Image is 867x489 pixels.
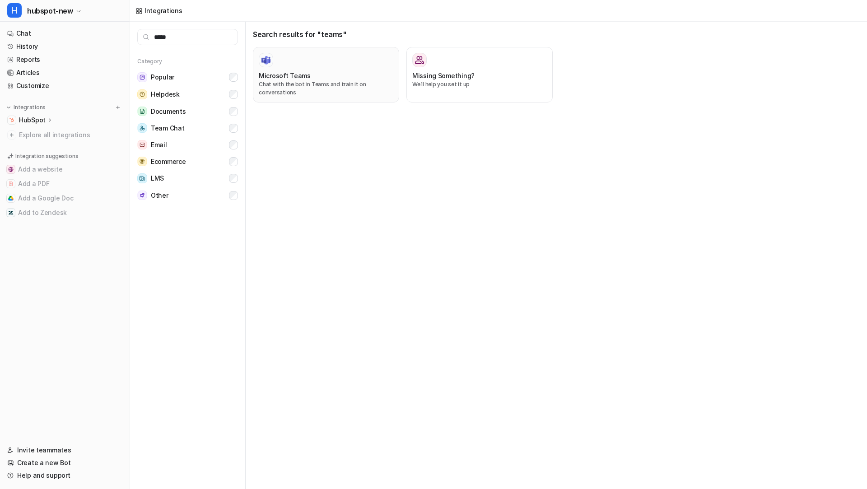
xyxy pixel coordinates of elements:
button: HelpdeskHelpdesk [137,86,238,103]
img: menu_add.svg [115,104,121,111]
h3: Microsoft Teams [259,71,311,80]
a: History [4,40,126,53]
button: LMSLMS [137,170,238,187]
a: Integrations [135,6,182,15]
button: Missing Something?Missing Something?We’ll help you set it up [406,47,553,102]
img: Add a website [8,167,14,172]
p: Chat with the bot in Teams and train it on conversations [259,80,393,97]
span: LMS [151,174,164,183]
span: H [7,3,22,18]
img: explore all integrations [7,130,16,140]
button: EmailEmail [137,136,238,153]
span: Documents [151,107,186,116]
img: Email [137,140,147,149]
p: We’ll help you set it up [412,80,547,88]
button: EcommerceEcommerce [137,153,238,170]
a: Articles [4,66,126,79]
button: Add a websiteAdd a website [4,162,126,177]
img: LMS [137,173,147,183]
a: Create a new Bot [4,456,126,469]
img: expand menu [5,104,12,111]
p: Integrations [14,104,46,111]
img: Documents [137,107,147,116]
p: Integration suggestions [15,152,78,160]
img: Popular [137,72,147,82]
h3: Missing Something? [412,71,475,80]
button: PopularPopular [137,69,238,86]
span: hubspot-new [27,5,73,17]
h3: Search results for "teams" [253,29,860,40]
img: Add to Zendesk [8,210,14,215]
span: Ecommerce [151,157,186,166]
button: Add a PDFAdd a PDF [4,177,126,191]
div: Integrations [144,6,182,15]
img: Microsoft Teams [261,56,270,65]
a: Help and support [4,469,126,482]
a: Invite teammates [4,444,126,456]
button: DocumentsDocuments [137,103,238,120]
img: HubSpot [9,117,14,123]
span: Email [151,140,167,149]
span: Explore all integrations [19,128,122,142]
a: Chat [4,27,126,40]
a: Reports [4,53,126,66]
span: Team Chat [151,124,184,133]
a: Explore all integrations [4,129,126,141]
img: Team Chat [137,123,147,133]
img: Ecommerce [137,157,147,166]
img: Other [137,191,147,200]
a: Customize [4,79,126,92]
span: Helpdesk [151,90,180,99]
img: Add a Google Doc [8,196,14,201]
img: Helpdesk [137,89,147,99]
img: Missing Something? [415,56,424,65]
img: Add a PDF [8,181,14,186]
button: OtherOther [137,187,238,204]
button: Team ChatTeam Chat [137,120,238,136]
span: Popular [151,73,174,82]
button: Add a Google DocAdd a Google Doc [4,191,126,205]
button: Add to ZendeskAdd to Zendesk [4,205,126,220]
button: Integrations [4,103,48,112]
h5: Category [137,58,238,65]
p: HubSpot [19,116,46,125]
button: Microsoft TeamsMicrosoft TeamsChat with the bot in Teams and train it on conversations [253,47,399,102]
span: Other [151,191,168,200]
